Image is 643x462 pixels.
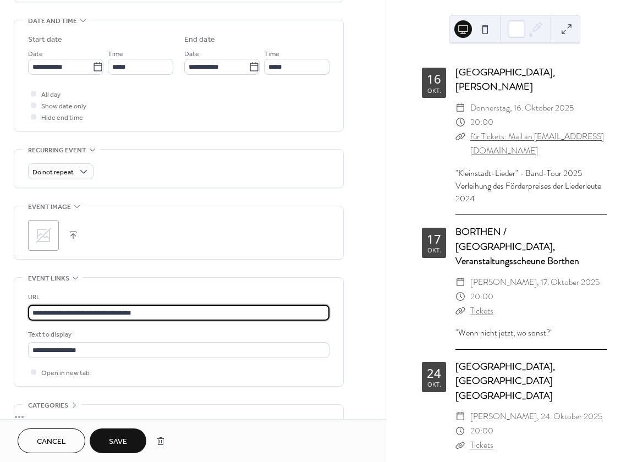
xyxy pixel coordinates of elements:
[455,289,465,304] div: ​
[28,48,43,60] span: Date
[470,439,493,451] a: Tickets
[28,220,59,251] div: ;
[455,438,465,452] div: ​
[470,115,493,129] span: 20:00
[28,15,77,27] span: Date and time
[28,273,69,284] span: Event links
[427,381,441,387] div: Okt.
[470,305,493,317] a: Tickets
[41,101,86,112] span: Show date only
[470,409,602,424] span: [PERSON_NAME], 24. Oktober 2025
[28,291,327,303] div: URL
[455,409,465,424] div: ​
[455,115,465,129] div: ​
[28,400,68,411] span: Categories
[427,87,441,94] div: Okt.
[470,289,493,304] span: 20:00
[108,48,123,60] span: Time
[14,405,343,428] div: •••
[470,275,600,289] span: [PERSON_NAME], 17. Oktober 2025
[184,34,215,46] div: End date
[109,436,127,448] span: Save
[455,304,465,318] div: ​
[427,367,441,379] div: 24
[28,145,86,156] span: Recurring event
[455,65,555,94] a: [GEOGRAPHIC_DATA], [PERSON_NAME]
[32,166,74,179] span: Do not repeat
[41,89,61,101] span: All day
[427,247,441,253] div: Okt.
[427,233,441,245] div: 17
[470,130,604,157] a: für Tickets: Mail an [EMAIL_ADDRESS][DOMAIN_NAME]
[427,73,441,85] div: 16
[455,275,465,289] div: ​
[470,101,574,115] span: Donnerstag, 16. Oktober 2025
[18,428,85,453] button: Cancel
[28,329,327,340] div: Text to display
[90,428,146,453] button: Save
[37,436,66,448] span: Cancel
[455,167,607,205] div: "Kleinstadt-Lieder" - Band-Tour 2025 Verleihung des Förderpreises der Liederleute 2024
[41,112,83,124] span: Hide end time
[28,34,62,46] div: Start date
[455,327,607,339] div: "Wenn nicht jetzt, wo sonst?"
[41,367,90,379] span: Open in new tab
[455,225,579,268] a: BORTHEN / [GEOGRAPHIC_DATA], Veranstaltungsscheune Borthen
[470,424,493,438] span: 20:00
[455,424,465,438] div: ​
[455,129,465,144] div: ​
[264,48,279,60] span: Time
[455,101,465,115] div: ​
[28,201,71,213] span: Event image
[184,48,199,60] span: Date
[455,360,555,403] a: [GEOGRAPHIC_DATA], [GEOGRAPHIC_DATA] [GEOGRAPHIC_DATA]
